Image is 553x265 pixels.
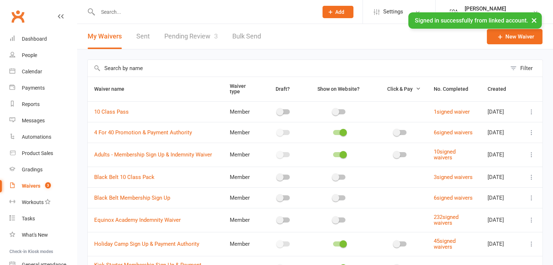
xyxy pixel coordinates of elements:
[317,86,359,92] span: Show on Website?
[481,122,521,143] td: [DATE]
[22,36,47,42] div: Dashboard
[9,162,77,178] a: Gradings
[481,143,521,167] td: [DATE]
[433,195,472,201] a: 6signed waivers
[9,113,77,129] a: Messages
[380,85,420,93] button: Click & Pay
[465,5,533,12] div: [PERSON_NAME]
[9,7,27,25] a: Clubworx
[9,227,77,243] a: What's New
[481,187,521,208] td: [DATE]
[9,31,77,47] a: Dashboard
[383,4,403,20] span: Settings
[9,145,77,162] a: Product Sales
[9,64,77,80] a: Calendar
[9,194,77,211] a: Workouts
[520,64,533,73] div: Filter
[223,208,263,232] td: Member
[427,77,481,101] th: No. Completed
[433,238,455,250] a: 45signed waivers
[223,77,263,101] th: Waiver type
[433,129,472,136] a: 6signed waivers
[9,80,77,96] a: Payments
[9,47,77,64] a: People
[223,232,263,256] td: Member
[415,17,528,24] span: Signed in successfully from linked account.
[488,86,514,92] span: Created
[322,6,353,18] button: Add
[9,129,77,145] a: Automations
[22,118,45,123] div: Messages
[481,101,521,122] td: [DATE]
[9,211,77,227] a: Tasks
[335,9,344,15] span: Add
[45,182,51,188] span: 3
[214,32,218,40] span: 3
[232,24,261,49] a: Bulk Send
[433,174,472,180] a: 3signed waivers
[94,109,129,115] a: 10 Class Pass
[446,5,461,19] img: thumb_image1734071481.png
[481,167,521,187] td: [DATE]
[94,85,132,93] button: Waiver name
[488,85,514,93] button: Created
[223,101,263,122] td: Member
[94,151,212,158] a: Adults - Membership Sign Up & Indemnity Waiver
[506,60,542,77] button: Filter
[22,199,44,205] div: Workouts
[22,69,42,74] div: Calendar
[223,143,263,167] td: Member
[22,167,43,172] div: Gradings
[88,24,122,49] button: My Waivers
[465,12,533,19] div: Equinox Martial Arts Academy
[528,12,541,28] button: ×
[9,96,77,113] a: Reports
[96,7,313,17] input: Search...
[269,85,298,93] button: Draft?
[22,150,53,156] div: Product Sales
[164,24,218,49] a: Pending Review3
[433,109,469,115] a: 1signed waiver
[94,86,132,92] span: Waiver name
[223,122,263,143] td: Member
[22,101,40,107] div: Reports
[22,52,37,58] div: People
[387,86,412,92] span: Click & Pay
[88,60,506,77] input: Search by name
[94,217,181,223] a: Equinox Academy Indemnity Waiver
[487,29,542,44] a: New Waiver
[136,24,150,49] a: Sent
[22,216,35,221] div: Tasks
[94,174,155,180] a: Black Belt 10 Class Pack
[22,134,51,140] div: Automations
[223,187,263,208] td: Member
[22,183,40,189] div: Waivers
[94,241,199,247] a: Holiday Camp Sign Up & Payment Authority
[433,148,455,161] a: 10signed waivers
[481,232,521,256] td: [DATE]
[276,86,290,92] span: Draft?
[9,178,77,194] a: Waivers 3
[22,232,48,238] div: What's New
[22,85,45,91] div: Payments
[94,129,192,136] a: 4 For 40 Promotion & Payment Authority
[94,195,170,201] a: Black Belt Membership Sign Up
[433,214,458,227] a: 232signed waivers
[223,167,263,187] td: Member
[481,208,521,232] td: [DATE]
[311,85,367,93] button: Show on Website?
